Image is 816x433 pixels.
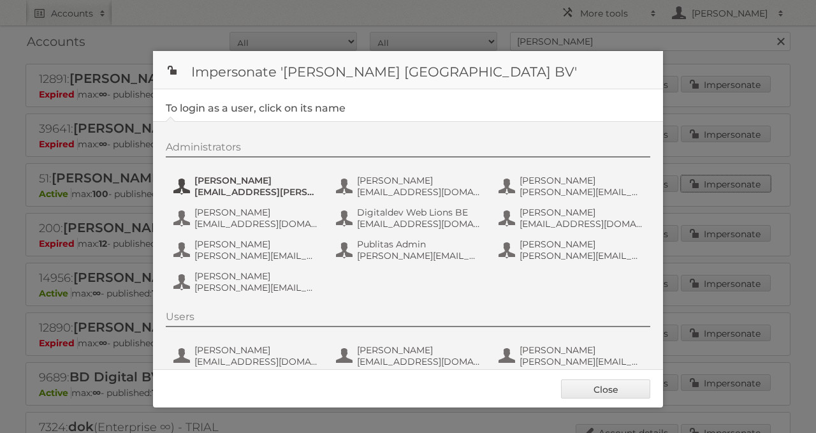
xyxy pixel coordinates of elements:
span: [EMAIL_ADDRESS][DOMAIN_NAME] [357,186,481,198]
span: [PERSON_NAME][EMAIL_ADDRESS][PERSON_NAME][DOMAIN_NAME] [357,250,481,261]
span: [EMAIL_ADDRESS][DOMAIN_NAME] [520,218,643,230]
button: [PERSON_NAME] [EMAIL_ADDRESS][DOMAIN_NAME] [335,173,484,199]
span: Publitas Admin [357,239,481,250]
div: Users [166,311,650,327]
div: Administrators [166,141,650,158]
button: [PERSON_NAME] [EMAIL_ADDRESS][DOMAIN_NAME] [497,205,647,231]
span: [PERSON_NAME] [520,175,643,186]
span: [PERSON_NAME][EMAIL_ADDRESS][DOMAIN_NAME] [520,250,643,261]
button: [PERSON_NAME] [EMAIL_ADDRESS][PERSON_NAME][DOMAIN_NAME] [172,173,322,199]
button: Digitaldev Web Lions BE [EMAIL_ADDRESS][DOMAIN_NAME] [335,205,484,231]
span: [EMAIL_ADDRESS][PERSON_NAME][DOMAIN_NAME] [194,186,318,198]
span: [PERSON_NAME] [357,175,481,186]
legend: To login as a user, click on its name [166,102,346,114]
span: [EMAIL_ADDRESS][DOMAIN_NAME] [194,356,318,367]
span: [PERSON_NAME][EMAIL_ADDRESS][DOMAIN_NAME] [520,186,643,198]
a: Close [561,379,650,399]
span: [PERSON_NAME] [520,239,643,250]
span: [PERSON_NAME][EMAIL_ADDRESS][DOMAIN_NAME] [194,282,318,293]
h1: Impersonate '[PERSON_NAME] [GEOGRAPHIC_DATA] BV' [153,51,663,89]
span: [PERSON_NAME] [194,239,318,250]
span: [PERSON_NAME] [194,207,318,218]
button: [PERSON_NAME] [EMAIL_ADDRESS][DOMAIN_NAME] [172,205,322,231]
span: [PERSON_NAME] [194,175,318,186]
span: [EMAIL_ADDRESS][DOMAIN_NAME] [357,356,481,367]
span: [PERSON_NAME] [194,344,318,356]
span: [PERSON_NAME] [520,207,643,218]
span: [EMAIL_ADDRESS][DOMAIN_NAME] [357,218,481,230]
span: [PERSON_NAME][EMAIL_ADDRESS][DOMAIN_NAME] [520,356,643,367]
button: [PERSON_NAME] [PERSON_NAME][EMAIL_ADDRESS][DOMAIN_NAME] [172,237,322,263]
button: Publitas Admin [PERSON_NAME][EMAIL_ADDRESS][PERSON_NAME][DOMAIN_NAME] [335,237,484,263]
span: [PERSON_NAME] [194,270,318,282]
button: [PERSON_NAME] [PERSON_NAME][EMAIL_ADDRESS][DOMAIN_NAME] [497,343,647,369]
span: [PERSON_NAME] [520,344,643,356]
button: [PERSON_NAME] [PERSON_NAME][EMAIL_ADDRESS][DOMAIN_NAME] [172,269,322,295]
span: Digitaldev Web Lions BE [357,207,481,218]
span: [PERSON_NAME] [357,344,481,356]
button: [PERSON_NAME] [EMAIL_ADDRESS][DOMAIN_NAME] [335,343,484,369]
span: [EMAIL_ADDRESS][DOMAIN_NAME] [194,218,318,230]
button: [PERSON_NAME] [PERSON_NAME][EMAIL_ADDRESS][DOMAIN_NAME] [497,173,647,199]
button: [PERSON_NAME] [EMAIL_ADDRESS][DOMAIN_NAME] [172,343,322,369]
span: [PERSON_NAME][EMAIL_ADDRESS][DOMAIN_NAME] [194,250,318,261]
button: [PERSON_NAME] [PERSON_NAME][EMAIL_ADDRESS][DOMAIN_NAME] [497,237,647,263]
